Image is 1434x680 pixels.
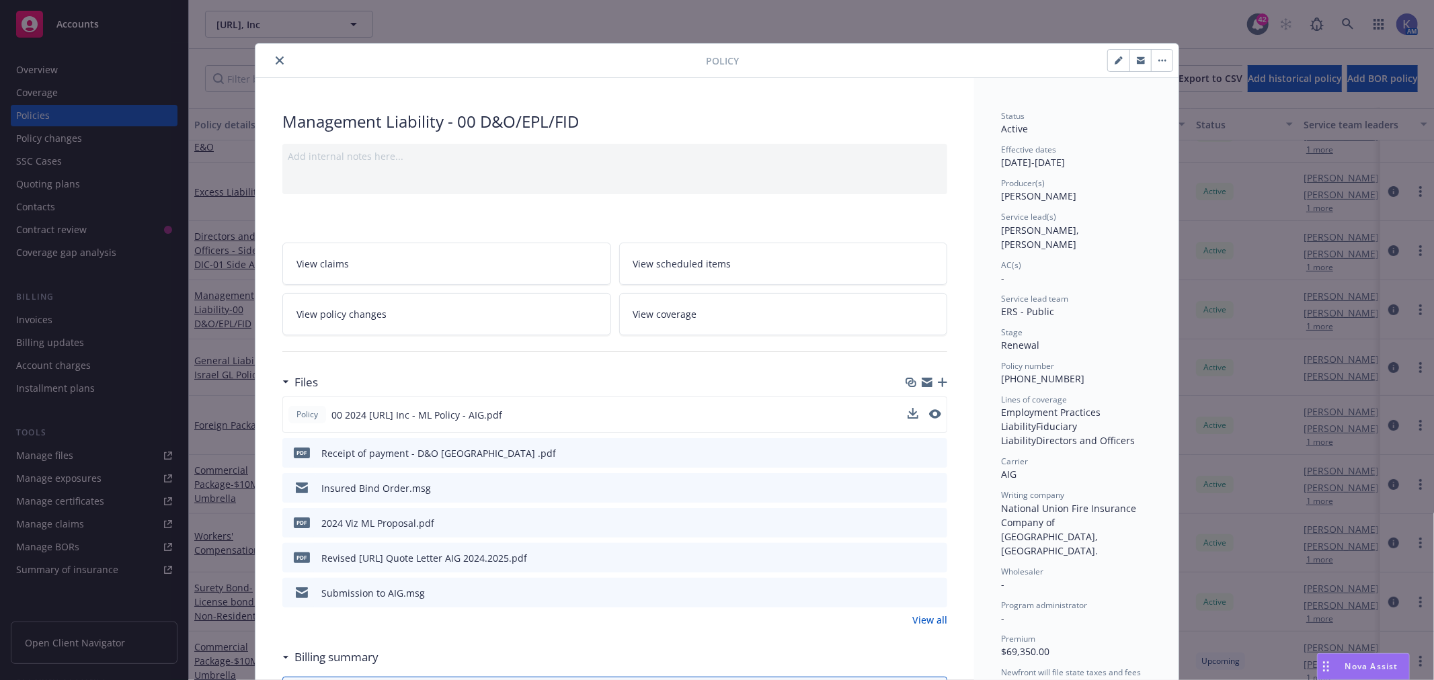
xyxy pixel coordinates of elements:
[1001,293,1068,304] span: Service lead team
[1001,211,1056,222] span: Service lead(s)
[1001,305,1054,318] span: ERS - Public
[1001,259,1021,271] span: AC(s)
[1001,633,1035,644] span: Premium
[321,586,425,600] div: Submission to AIG.msg
[294,448,310,458] span: pdf
[633,257,731,271] span: View scheduled items
[1001,189,1076,202] span: [PERSON_NAME]
[1001,327,1023,338] span: Stage
[294,517,310,527] span: pdf
[296,257,349,271] span: View claims
[1001,489,1064,501] span: Writing company
[929,409,941,419] button: preview file
[282,293,611,335] a: View policy changes
[288,149,942,163] div: Add internal notes here...
[294,552,310,562] span: pdf
[321,516,434,530] div: 2024 Viz ML Proposal.pdf
[1001,110,1025,122] span: Status
[1001,360,1054,372] span: Policy number
[908,408,918,422] button: download file
[1001,144,1152,169] div: [DATE] - [DATE]
[1001,177,1045,189] span: Producer(s)
[282,110,947,133] div: Management Liability - 00 D&O/EPL/FID
[930,586,942,600] button: preview file
[930,551,942,565] button: preview file
[282,243,611,285] a: View claims
[331,408,502,422] span: 00 2024 [URL] Inc - ML Policy - AIG.pdf
[321,481,431,495] div: Insured Bind Order.msg
[908,586,919,600] button: download file
[1001,372,1084,385] span: [PHONE_NUMBER]
[294,409,321,421] span: Policy
[1318,654,1335,679] div: Drag to move
[929,408,941,422] button: preview file
[908,446,919,460] button: download file
[1001,502,1139,557] span: National Union Fire Insurance Company of [GEOGRAPHIC_DATA], [GEOGRAPHIC_DATA].
[619,243,948,285] a: View scheduled items
[619,293,948,335] a: View coverage
[1001,566,1043,577] span: Wholesaler
[908,516,919,530] button: download file
[296,307,387,321] span: View policy changes
[1001,394,1067,405] span: Lines of coverage
[294,648,379,666] h3: Billing summary
[1001,645,1049,658] span: $69,350.00
[1036,434,1135,447] span: Directors and Officers
[1001,667,1141,678] span: Newfront will file state taxes and fees
[706,54,739,68] span: Policy
[930,446,942,460] button: preview file
[1001,468,1017,480] span: AIG
[1001,271,1004,284] span: -
[1001,420,1080,447] span: Fiduciary Liability
[1001,406,1103,433] span: Employment Practices Liability
[1001,144,1056,155] span: Effective dates
[930,481,942,495] button: preview file
[1001,224,1082,251] span: [PERSON_NAME], [PERSON_NAME]
[282,374,318,391] div: Files
[908,481,919,495] button: download file
[1001,456,1028,467] span: Carrier
[1001,611,1004,624] span: -
[633,307,697,321] span: View coverage
[930,516,942,530] button: preview file
[272,52,288,69] button: close
[282,648,379,666] div: Billing summary
[1001,599,1087,611] span: Program administrator
[321,551,527,565] div: Revised [URL] Quote Letter AIG 2024.2025.pdf
[1345,661,1398,672] span: Nova Assist
[1001,122,1028,135] span: Active
[294,374,318,391] h3: Files
[1317,653,1410,680] button: Nova Assist
[912,613,947,627] a: View all
[1001,578,1004,591] span: -
[1001,339,1039,351] span: Renewal
[321,446,556,460] div: Receipt of payment - D&O [GEOGRAPHIC_DATA] .pdf
[908,408,918,419] button: download file
[908,551,919,565] button: download file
